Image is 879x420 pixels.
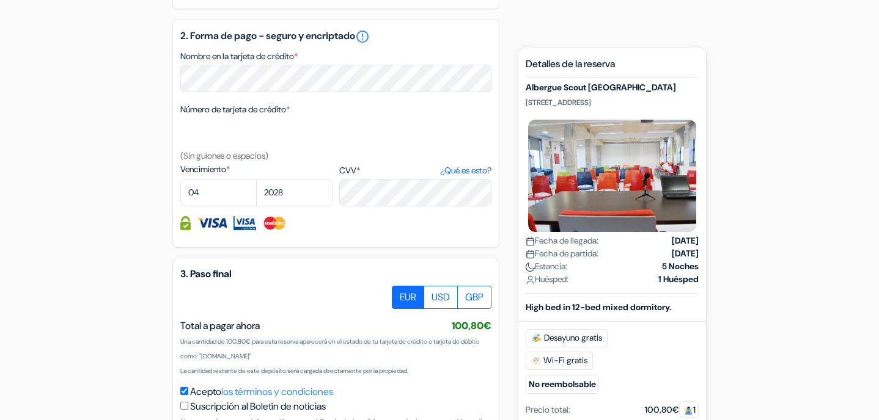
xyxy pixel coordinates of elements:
span: Estancia: [526,259,567,272]
strong: 5 Noches [662,259,699,272]
label: Número de tarjeta de crédito [180,103,290,116]
h5: Detalles de la reserva [526,58,699,78]
label: Acepto [190,385,333,399]
img: calendar.svg [526,236,535,245]
strong: [DATE] [672,234,699,247]
span: 1 [679,400,699,418]
img: Master Card [262,216,287,230]
span: 100,80€ [452,319,491,332]
a: ¿Qué es esto? [440,164,491,177]
strong: [DATE] [672,247,699,259]
h5: 2. Forma de pago - seguro y encriptado [180,29,491,44]
span: Total a pagar ahora [180,319,260,332]
small: No reembolsable [526,374,599,393]
label: USD [424,286,458,309]
label: CVV [339,164,491,177]
img: user_icon.svg [526,275,535,284]
label: EUR [392,286,424,309]
a: los términos y condiciones [221,385,333,398]
div: 100,80€ [645,403,699,416]
img: Visa [197,216,227,230]
small: La cantidad restante de este depósito será cargada directamente por la propiedad. [180,367,408,375]
span: Fecha de llegada: [526,234,598,247]
span: Wi-Fi gratis [526,351,593,369]
small: Una cantidad de 100,80€ para esta reserva aparecerá en el estado de tu tarjeta de crédito o tarje... [180,338,479,360]
a: error_outline [355,29,370,44]
img: moon.svg [526,262,535,271]
h5: 3. Paso final [180,268,491,280]
img: calendar.svg [526,249,535,258]
span: Desayuno gratis [526,328,608,347]
img: guest.svg [684,405,693,415]
h5: Albergue Scout [GEOGRAPHIC_DATA] [526,82,699,93]
div: Basic radio toggle button group [392,286,491,309]
img: Información de la Tarjeta de crédito totalmente protegida y encriptada [180,216,191,230]
label: Suscripción al Boletín de noticias [190,399,326,414]
label: Vencimiento [180,163,333,176]
img: free_breakfast.svg [531,333,542,342]
img: Visa Electron [234,216,256,230]
span: Fecha de partida: [526,247,598,259]
label: Nombre en la tarjeta de crédito [180,50,298,63]
small: (Sin guiones o espacios) [180,150,268,161]
strong: 1 Huésped [658,272,699,285]
span: Huésped: [526,272,568,285]
b: High bed in 12-bed mixed dormitory. [526,301,671,312]
p: [STREET_ADDRESS] [526,98,699,107]
img: free_wifi.svg [531,355,541,365]
label: GBP [457,286,491,309]
div: Precio total: [526,403,570,416]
